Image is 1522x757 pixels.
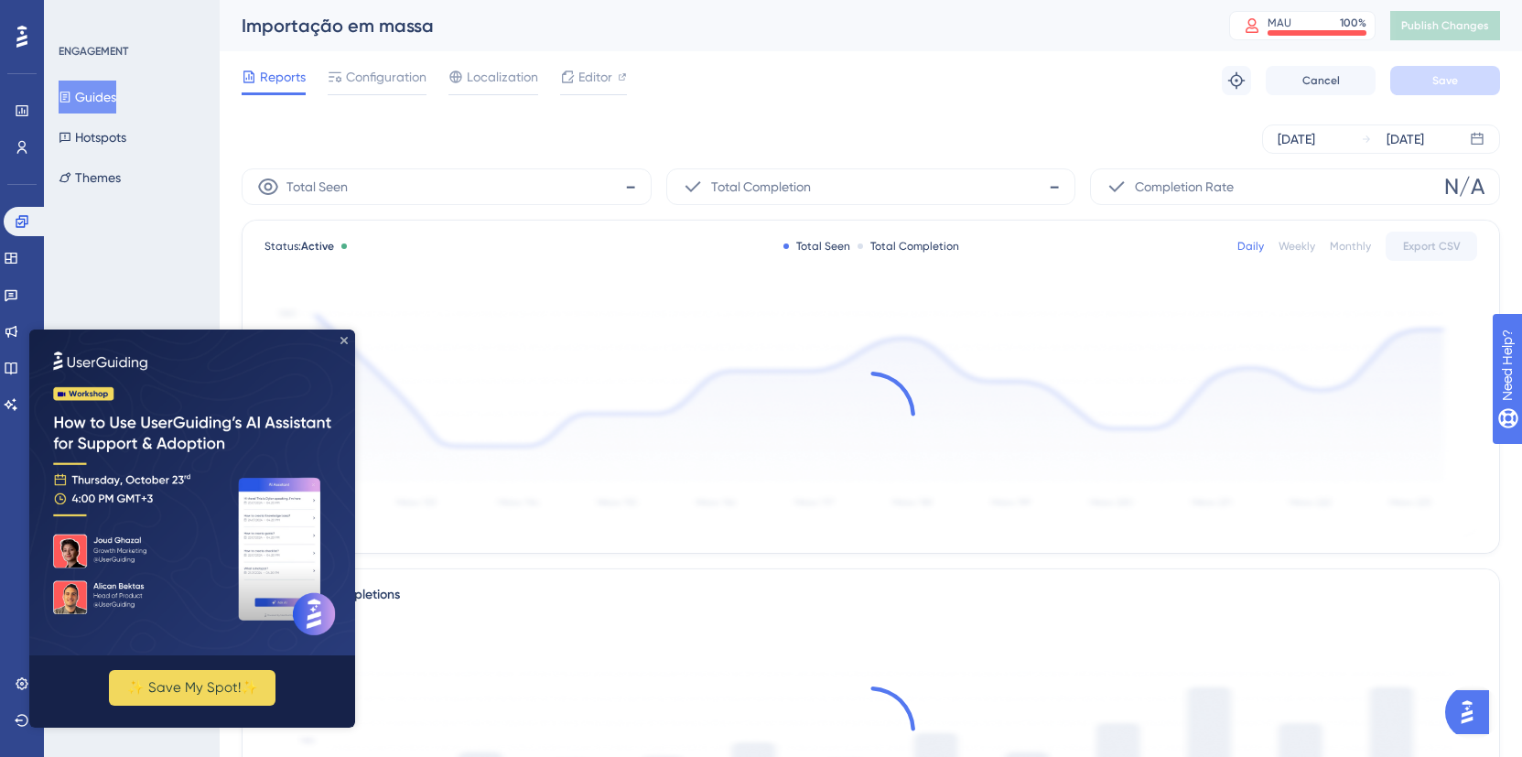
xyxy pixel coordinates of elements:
span: - [625,172,636,201]
span: Configuration [346,66,426,88]
div: Monthly [1330,239,1371,254]
div: ENGAGEMENT [59,44,128,59]
span: Editor [578,66,612,88]
div: 100 % [1340,16,1366,30]
span: Total Completion [711,176,811,198]
span: Publish Changes [1401,18,1489,33]
span: Cancel [1302,73,1340,88]
div: Total Completion [858,239,959,254]
button: Themes [59,161,121,194]
div: [DATE] [1387,128,1424,150]
span: Status: [264,239,334,254]
span: Total Seen [286,176,348,198]
span: Localization [467,66,538,88]
span: Need Help? [43,5,114,27]
button: Cancel [1266,66,1376,95]
iframe: UserGuiding AI Assistant Launcher [1445,685,1500,740]
button: Save [1390,66,1500,95]
span: Save [1432,73,1458,88]
div: Close Preview [311,7,318,15]
span: Reports [260,66,306,88]
span: N/A [1444,172,1484,201]
span: - [1049,172,1060,201]
div: Importação em massa [242,13,1183,38]
button: Guides [59,81,116,114]
div: [DATE] [1278,128,1315,150]
div: Daily [1237,239,1264,254]
button: Hotspots [59,121,126,154]
button: Publish Changes [1390,11,1500,40]
div: Weekly [1279,239,1315,254]
div: Total Seen [783,239,850,254]
button: ✨ Save My Spot!✨ [80,341,246,376]
span: Export CSV [1403,239,1461,254]
div: MAU [1268,16,1291,30]
span: Completion Rate [1135,176,1234,198]
span: Active [301,240,334,253]
button: Export CSV [1386,232,1477,261]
